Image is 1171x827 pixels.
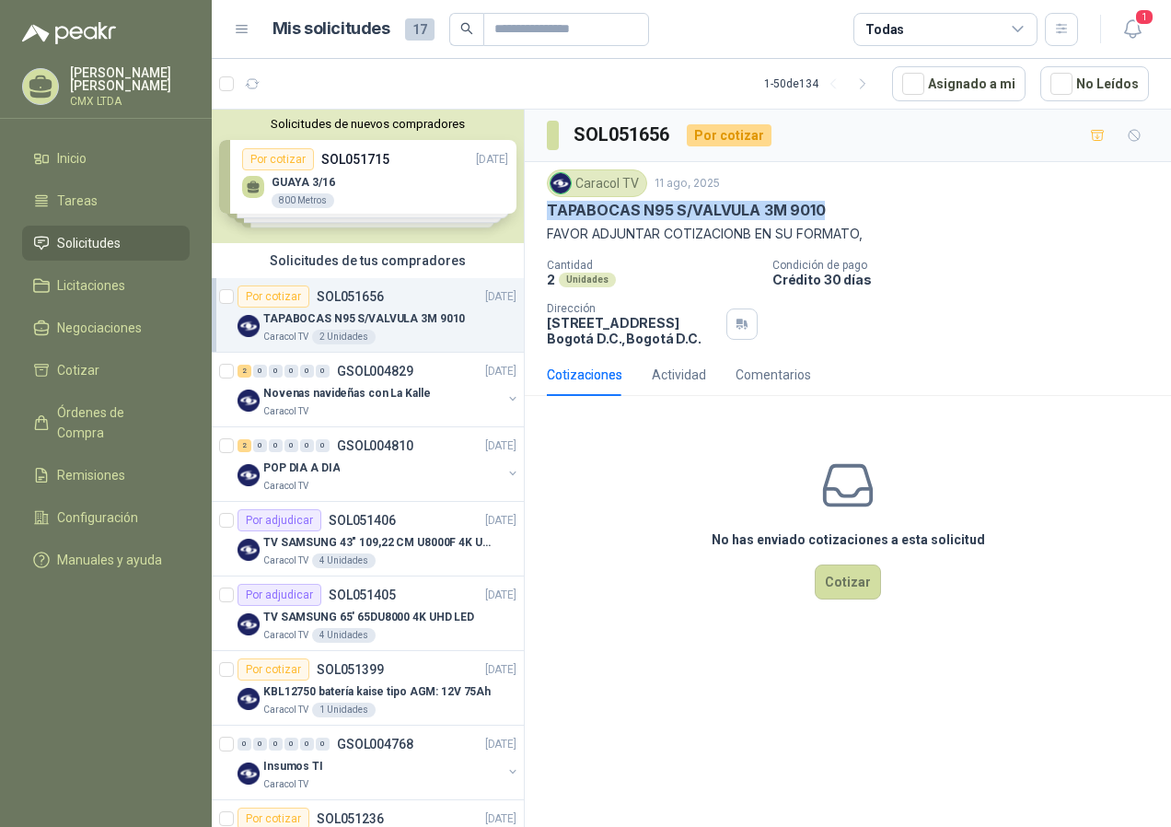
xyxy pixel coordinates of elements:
p: Caracol TV [263,777,308,792]
p: GSOL004829 [337,365,413,378]
p: FAVOR ADJUNTAR COTIZACIONB EN SU FORMATO, [547,224,1149,244]
div: Unidades [559,273,616,287]
div: Por cotizar [238,285,309,308]
div: 0 [269,738,283,751]
p: Caracol TV [263,553,308,568]
p: Caracol TV [263,703,308,717]
div: Actividad [652,365,706,385]
div: 4 Unidades [312,628,376,643]
span: 17 [405,18,435,41]
div: Por adjudicar [238,509,321,531]
span: Cotizar [57,360,99,380]
div: 0 [284,365,298,378]
div: 0 [253,738,267,751]
p: [STREET_ADDRESS] Bogotá D.C. , Bogotá D.C. [547,315,719,346]
div: 0 [300,439,314,452]
span: Remisiones [57,465,125,485]
a: 0 0 0 0 0 0 GSOL004768[DATE] Company LogoInsumos TICaracol TV [238,733,520,792]
button: Cotizar [815,565,881,600]
a: 2 0 0 0 0 0 GSOL004829[DATE] Company LogoNovenas navideñas con La KalleCaracol TV [238,360,520,419]
p: [DATE] [485,736,516,753]
div: 1 Unidades [312,703,376,717]
img: Company Logo [238,390,260,412]
p: TV SAMSUNG 43" 109,22 CM U8000F 4K UHD [263,534,493,552]
span: Configuración [57,507,138,528]
p: SOL051405 [329,588,396,601]
div: 0 [269,365,283,378]
p: GSOL004810 [337,439,413,452]
img: Company Logo [238,613,260,635]
div: 0 [300,365,314,378]
div: Cotizaciones [547,365,622,385]
p: TAPABOCAS N95 S/VALVULA 3M 9010 [547,201,825,220]
a: Configuración [22,500,190,535]
div: 2 [238,439,251,452]
p: KBL12750 batería kaise tipo AGM: 12V 75Ah [263,683,491,701]
div: 0 [284,439,298,452]
div: Comentarios [736,365,811,385]
p: [DATE] [485,363,516,380]
img: Company Logo [238,464,260,486]
button: Asignado a mi [892,66,1026,101]
span: search [460,22,473,35]
h3: SOL051656 [574,121,672,149]
div: Por adjudicar [238,584,321,606]
p: CMX LTDA [70,96,190,107]
div: 0 [316,365,330,378]
p: POP DIA A DIA [263,460,340,477]
a: Por cotizarSOL051656[DATE] Company LogoTAPABOCAS N95 S/VALVULA 3M 9010Caracol TV2 Unidades [212,278,524,353]
p: [DATE] [485,587,516,604]
img: Company Logo [238,688,260,710]
div: 4 Unidades [312,553,376,568]
a: Cotizar [22,353,190,388]
a: Manuales y ayuda [22,542,190,577]
div: 2 Unidades [312,330,376,344]
p: Insumos TI [263,758,323,775]
a: Órdenes de Compra [22,395,190,450]
div: 0 [300,738,314,751]
p: SOL051236 [317,812,384,825]
a: Por cotizarSOL051399[DATE] Company LogoKBL12750 batería kaise tipo AGM: 12V 75AhCaracol TV1 Unidades [212,651,524,726]
img: Company Logo [238,315,260,337]
img: Company Logo [238,539,260,561]
div: Solicitudes de tus compradores [212,243,524,278]
a: Licitaciones [22,268,190,303]
h3: No has enviado cotizaciones a esta solicitud [712,530,985,550]
a: Por adjudicarSOL051406[DATE] Company LogoTV SAMSUNG 43" 109,22 CM U8000F 4K UHDCaracol TV4 Unidades [212,502,524,577]
p: Caracol TV [263,628,308,643]
img: Company Logo [551,173,571,193]
div: 0 [253,439,267,452]
a: Inicio [22,141,190,176]
p: SOL051399 [317,663,384,676]
p: [DATE] [485,512,516,530]
span: Inicio [57,148,87,169]
div: 0 [269,439,283,452]
span: Negociaciones [57,318,142,338]
p: Dirección [547,302,719,315]
div: Caracol TV [547,169,647,197]
div: 0 [284,738,298,751]
span: Solicitudes [57,233,121,253]
p: 11 ago, 2025 [655,175,720,192]
p: TV SAMSUNG 65' 65DU8000 4K UHD LED [263,609,474,626]
a: Remisiones [22,458,190,493]
img: Logo peakr [22,22,116,44]
p: SOL051406 [329,514,396,527]
div: 2 [238,365,251,378]
p: Condición de pago [772,259,1164,272]
h1: Mis solicitudes [272,16,390,42]
span: Órdenes de Compra [57,402,172,443]
img: Company Logo [238,763,260,785]
p: [DATE] [485,661,516,679]
button: Solicitudes de nuevos compradores [219,117,516,131]
p: GSOL004768 [337,738,413,751]
a: Tareas [22,183,190,218]
div: Solicitudes de nuevos compradoresPor cotizarSOL051715[DATE] GUAYA 3/16800 MetrosPor cotizarSOL051... [212,110,524,243]
button: 1 [1116,13,1149,46]
a: Por adjudicarSOL051405[DATE] Company LogoTV SAMSUNG 65' 65DU8000 4K UHD LEDCaracol TV4 Unidades [212,577,524,651]
p: 2 [547,272,555,287]
div: Por cotizar [687,124,771,146]
span: Manuales y ayuda [57,550,162,570]
a: 2 0 0 0 0 0 GSOL004810[DATE] Company LogoPOP DIA A DIACaracol TV [238,435,520,494]
div: 0 [238,738,251,751]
